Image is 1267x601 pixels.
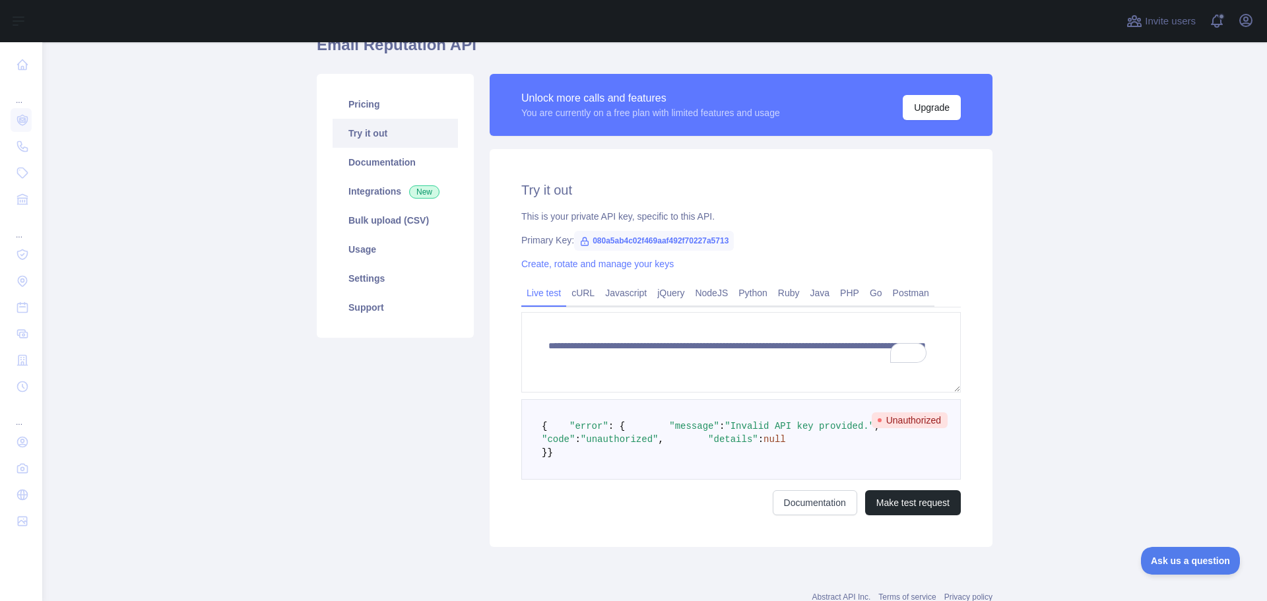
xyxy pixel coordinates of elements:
span: "code" [542,434,575,445]
span: "message" [669,421,719,431]
div: ... [11,401,32,427]
a: Integrations New [333,177,458,206]
div: Primary Key: [521,234,961,247]
a: jQuery [652,282,690,303]
a: Go [864,282,888,303]
a: Live test [521,282,566,303]
span: : [758,434,763,445]
span: "error" [569,421,608,431]
h1: Email Reputation API [317,34,992,66]
a: Create, rotate and manage your keys [521,259,674,269]
a: Support [333,293,458,322]
span: "details" [708,434,758,445]
span: Unauthorized [872,412,948,428]
button: Make test request [865,490,961,515]
span: : [719,421,725,431]
span: } [542,447,547,458]
span: : [575,434,580,445]
div: You are currently on a free plan with limited features and usage [521,106,780,119]
span: { [542,421,547,431]
a: PHP [835,282,864,303]
a: NodeJS [690,282,733,303]
span: : { [608,421,625,431]
div: This is your private API key, specific to this API. [521,210,961,223]
a: Try it out [333,119,458,148]
span: , [658,434,663,445]
a: Java [805,282,835,303]
div: ... [11,79,32,106]
span: New [409,185,439,199]
a: Javascript [600,282,652,303]
button: Invite users [1124,11,1198,32]
span: 080a5ab4c02f469aaf492f70227a5713 [574,231,734,251]
a: Settings [333,264,458,293]
span: "unauthorized" [581,434,659,445]
a: cURL [566,282,600,303]
span: null [763,434,786,445]
button: Upgrade [903,95,961,120]
span: "Invalid API key provided." [725,421,874,431]
a: Documentation [773,490,857,515]
a: Python [733,282,773,303]
h2: Try it out [521,181,961,199]
iframe: Toggle Customer Support [1141,547,1241,575]
a: Usage [333,235,458,264]
span: } [547,447,552,458]
a: Bulk upload (CSV) [333,206,458,235]
a: Documentation [333,148,458,177]
div: Unlock more calls and features [521,90,780,106]
span: Invite users [1145,14,1196,29]
div: ... [11,214,32,240]
a: Ruby [773,282,805,303]
textarea: To enrich screen reader interactions, please activate Accessibility in Grammarly extension settings [521,312,961,393]
a: Postman [888,282,934,303]
a: Pricing [333,90,458,119]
